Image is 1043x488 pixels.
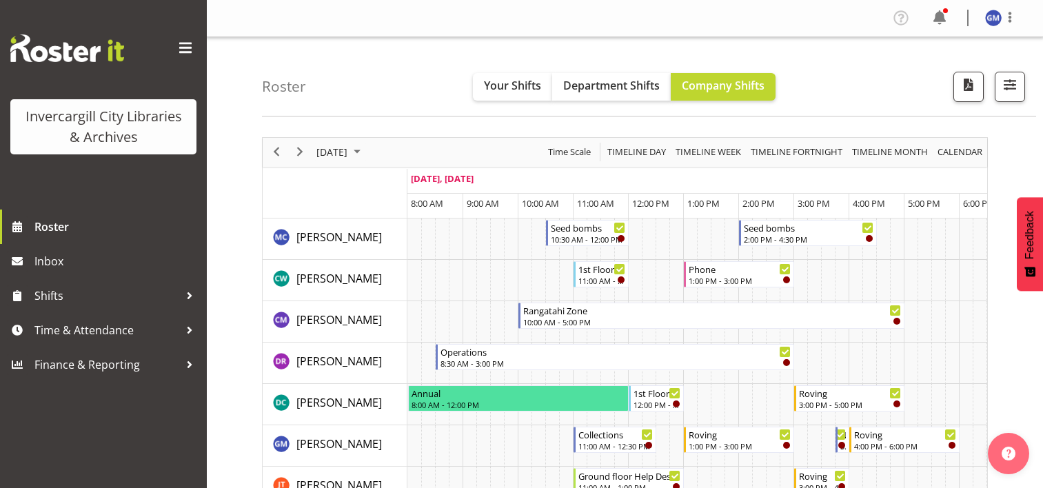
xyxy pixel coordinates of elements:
[632,197,669,210] span: 12:00 PM
[578,427,653,441] div: Collections
[262,79,306,94] h4: Roster
[412,386,625,400] div: Annual
[263,218,407,260] td: Aurora Catu resource
[10,34,124,62] img: Rosterit website logo
[411,172,474,185] span: [DATE], [DATE]
[629,385,684,411] div: Donald Cunningham"s event - 1st Floor Desk Begin From Thursday, September 25, 2025 at 12:00:00 PM...
[296,353,382,369] a: [PERSON_NAME]
[578,262,625,276] div: 1st Floor Desk
[936,143,984,161] span: calendar
[578,275,625,286] div: 11:00 AM - 12:00 PM
[551,234,625,245] div: 10:30 AM - 12:00 PM
[1017,197,1043,291] button: Feedback - Show survey
[522,197,559,210] span: 10:00 AM
[296,436,382,451] span: [PERSON_NAME]
[296,354,382,369] span: [PERSON_NAME]
[412,399,625,410] div: 8:00 AM - 12:00 PM
[1002,447,1015,460] img: help-xxl-2.png
[546,220,629,246] div: Aurora Catu"s event - Seed bombs Begin From Thursday, September 25, 2025 at 10:30:00 AM GMT+12:00...
[296,230,382,245] span: [PERSON_NAME]
[935,143,985,161] button: Month
[296,229,382,245] a: [PERSON_NAME]
[1024,211,1036,259] span: Feedback
[908,197,940,210] span: 5:00 PM
[634,386,680,400] div: 1st Floor Desk
[577,197,614,210] span: 11:00 AM
[523,303,901,317] div: Rangatahi Zone
[34,251,200,272] span: Inbox
[749,143,844,161] span: Timeline Fortnight
[689,262,791,276] div: Phone
[523,316,901,327] div: 10:00 AM - 5:00 PM
[436,344,794,370] div: Debra Robinson"s event - Operations Begin From Thursday, September 25, 2025 at 8:30:00 AM GMT+12:...
[473,73,552,101] button: Your Shifts
[689,275,791,286] div: 1:00 PM - 3:00 PM
[263,260,407,301] td: Catherine Wilson resource
[34,354,179,375] span: Finance & Reporting
[314,143,367,161] button: September 2025
[441,345,791,358] div: Operations
[684,261,794,287] div: Catherine Wilson"s event - Phone Begin From Thursday, September 25, 2025 at 1:00:00 PM GMT+12:00 ...
[836,427,849,453] div: Gabriel McKay Smith"s event - New book tagging Begin From Thursday, September 25, 2025 at 3:45:00...
[674,143,742,161] span: Timeline Week
[408,385,629,411] div: Donald Cunningham"s event - Annual Begin From Thursday, September 25, 2025 at 8:00:00 AM GMT+12:0...
[744,221,873,234] div: Seed bombs
[546,143,594,161] button: Time Scale
[263,343,407,384] td: Debra Robinson resource
[851,143,929,161] span: Timeline Month
[849,427,960,453] div: Gabriel McKay Smith"s event - Roving Begin From Thursday, September 25, 2025 at 4:00:00 PM GMT+12...
[34,216,200,237] span: Roster
[671,73,776,101] button: Company Shifts
[574,261,629,287] div: Catherine Wilson"s event - 1st Floor Desk Begin From Thursday, September 25, 2025 at 11:00:00 AM ...
[684,427,794,453] div: Gabriel McKay Smith"s event - Roving Begin From Thursday, September 25, 2025 at 1:00:00 PM GMT+12...
[296,271,382,286] span: [PERSON_NAME]
[953,72,984,102] button: Download a PDF of the roster for the current day
[674,143,744,161] button: Timeline Week
[263,425,407,467] td: Gabriel McKay Smith resource
[296,395,382,410] span: [PERSON_NAME]
[840,440,846,451] div: 3:45 PM - 4:00 PM
[578,440,653,451] div: 11:00 AM - 12:30 PM
[682,78,764,93] span: Company Shifts
[312,138,369,167] div: September 25, 2025
[296,394,382,411] a: [PERSON_NAME]
[854,440,956,451] div: 4:00 PM - 6:00 PM
[34,285,179,306] span: Shifts
[689,427,791,441] div: Roving
[24,106,183,148] div: Invercargill City Libraries & Archives
[547,143,592,161] span: Time Scale
[853,197,885,210] span: 4:00 PM
[578,469,680,482] div: Ground floor Help Desk
[291,143,310,161] button: Next
[854,427,956,441] div: Roving
[551,221,625,234] div: Seed bombs
[606,143,667,161] span: Timeline Day
[563,78,660,93] span: Department Shifts
[263,384,407,425] td: Donald Cunningham resource
[739,220,877,246] div: Aurora Catu"s event - Seed bombs Begin From Thursday, September 25, 2025 at 2:00:00 PM GMT+12:00 ...
[518,303,904,329] div: Chamique Mamolo"s event - Rangatahi Zone Begin From Thursday, September 25, 2025 at 10:00:00 AM G...
[296,312,382,328] a: [PERSON_NAME]
[552,73,671,101] button: Department Shifts
[840,427,846,441] div: New book tagging
[744,234,873,245] div: 2:00 PM - 4:30 PM
[605,143,669,161] button: Timeline Day
[799,469,846,482] div: Roving
[267,143,286,161] button: Previous
[467,197,499,210] span: 9:00 AM
[749,143,845,161] button: Fortnight
[634,399,680,410] div: 12:00 PM - 1:00 PM
[985,10,1002,26] img: gabriel-mckay-smith11662.jpg
[296,270,382,287] a: [PERSON_NAME]
[995,72,1025,102] button: Filter Shifts
[288,138,312,167] div: next period
[265,138,288,167] div: previous period
[799,386,901,400] div: Roving
[794,385,904,411] div: Donald Cunningham"s event - Roving Begin From Thursday, September 25, 2025 at 3:00:00 PM GMT+12:0...
[963,197,995,210] span: 6:00 PM
[689,440,791,451] div: 1:00 PM - 3:00 PM
[484,78,541,93] span: Your Shifts
[742,197,775,210] span: 2:00 PM
[315,143,349,161] span: [DATE]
